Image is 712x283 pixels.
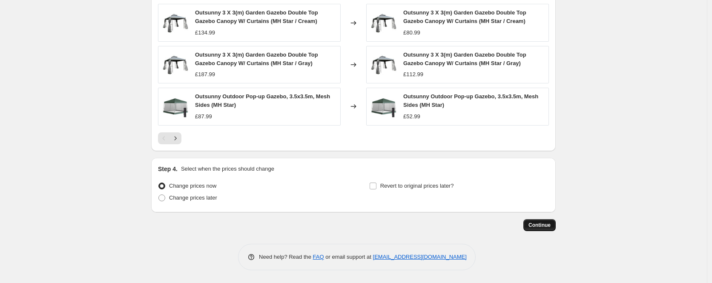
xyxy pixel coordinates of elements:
[163,10,188,36] img: bf1690347a444ffea52fa49151ef96e2_80x.jpg
[403,29,420,37] div: £80.99
[169,183,216,189] span: Change prices now
[403,112,420,121] div: £52.99
[259,254,313,260] span: Need help? Read the
[371,52,396,77] img: bf1690347a444ffea52fa49151ef96e2_80x.jpg
[158,165,178,173] h2: Step 4.
[195,29,215,37] div: £134.99
[403,9,526,24] span: Outsunny 3 X 3(m) Garden Gazebo Double Top Gazebo Canopy W/ Curtains (MH Star / Cream)
[373,254,467,260] a: [EMAIL_ADDRESS][DOMAIN_NAME]
[403,51,526,66] span: Outsunny 3 X 3(m) Garden Gazebo Double Top Gazebo Canopy W/ Curtains (MH Star / Gray)
[403,93,538,108] span: Outsunny Outdoor Pop-up Gazebo, 3.5x3.5m, Mesh Sides (MH Star)
[169,194,217,201] span: Change prices later
[523,219,556,231] button: Continue
[528,222,551,229] span: Continue
[195,51,318,66] span: Outsunny 3 X 3(m) Garden Gazebo Double Top Gazebo Canopy W/ Curtains (MH Star / Gray)
[195,112,212,121] div: £87.99
[195,93,330,108] span: Outsunny Outdoor Pop-up Gazebo, 3.5x3.5m, Mesh Sides (MH Star)
[158,132,181,144] nav: Pagination
[195,9,318,24] span: Outsunny 3 X 3(m) Garden Gazebo Double Top Gazebo Canopy W/ Curtains (MH Star / Cream)
[371,94,396,119] img: 82cbfb5dafdb4fa2aeb08c4c78718988_80x.jpg
[380,183,454,189] span: Revert to original prices later?
[169,132,181,144] button: Next
[324,254,373,260] span: or email support at
[181,165,274,173] p: Select when the prices should change
[403,70,423,79] div: £112.99
[163,94,188,119] img: 82cbfb5dafdb4fa2aeb08c4c78718988_80x.jpg
[371,10,396,36] img: bf1690347a444ffea52fa49151ef96e2_80x.jpg
[163,52,188,77] img: bf1690347a444ffea52fa49151ef96e2_80x.jpg
[313,254,324,260] a: FAQ
[195,70,215,79] div: £187.99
